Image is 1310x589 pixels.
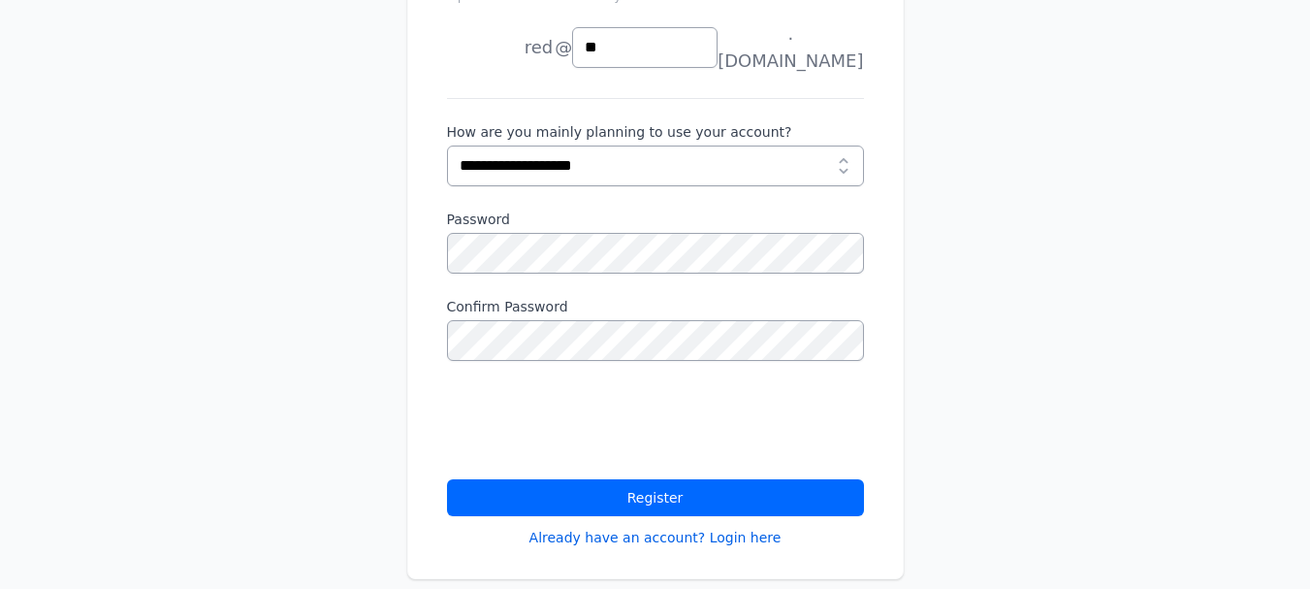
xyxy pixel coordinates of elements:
button: Register [447,479,864,516]
label: How are you mainly planning to use your account? [447,122,864,142]
label: Confirm Password [447,297,864,316]
span: @ [555,34,572,61]
a: Already have an account? Login here [529,528,782,547]
iframe: reCAPTCHA [447,384,742,460]
span: .[DOMAIN_NAME] [718,20,863,75]
label: Password [447,210,864,229]
li: red [447,28,554,67]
